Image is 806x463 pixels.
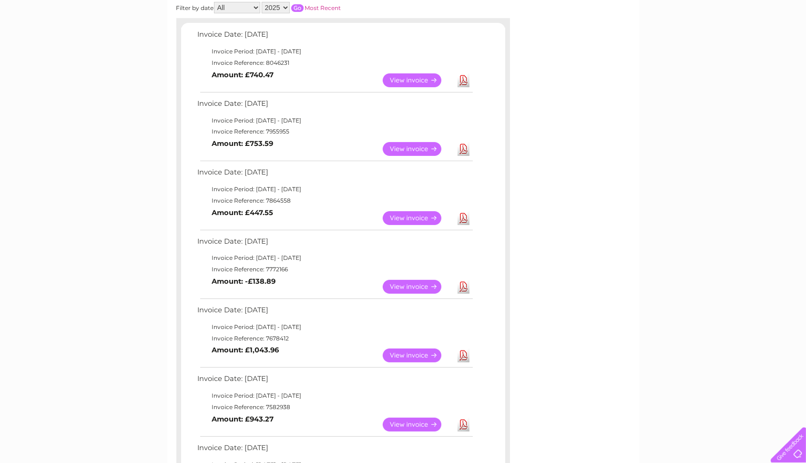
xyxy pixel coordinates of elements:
[626,5,692,17] a: 0333 014 3131
[195,46,474,57] td: Invoice Period: [DATE] - [DATE]
[212,208,274,217] b: Amount: £447.55
[383,349,453,362] a: View
[458,280,469,294] a: Download
[383,211,453,225] a: View
[195,195,474,206] td: Invoice Reference: 7864558
[458,142,469,156] a: Download
[195,252,474,264] td: Invoice Period: [DATE] - [DATE]
[458,73,469,87] a: Download
[212,415,274,423] b: Amount: £943.27
[195,390,474,401] td: Invoice Period: [DATE] - [DATE]
[458,349,469,362] a: Download
[195,115,474,126] td: Invoice Period: [DATE] - [DATE]
[212,277,276,286] b: Amount: -£138.89
[689,41,717,48] a: Telecoms
[195,442,474,459] td: Invoice Date: [DATE]
[723,41,737,48] a: Blog
[212,71,274,79] b: Amount: £740.47
[195,126,474,137] td: Invoice Reference: 7955955
[383,73,453,87] a: View
[195,166,474,184] td: Invoice Date: [DATE]
[195,28,474,46] td: Invoice Date: [DATE]
[383,418,453,432] a: View
[383,280,453,294] a: View
[195,184,474,195] td: Invoice Period: [DATE] - [DATE]
[195,235,474,253] td: Invoice Date: [DATE]
[383,142,453,156] a: View
[305,4,341,11] a: Most Recent
[176,2,427,13] div: Filter by date
[212,346,279,354] b: Amount: £1,043.96
[212,139,274,148] b: Amount: £753.59
[28,25,77,54] img: logo.png
[195,321,474,333] td: Invoice Period: [DATE] - [DATE]
[458,211,469,225] a: Download
[195,97,474,115] td: Invoice Date: [DATE]
[195,264,474,275] td: Invoice Reference: 7772166
[178,5,629,46] div: Clear Business is a trading name of Verastar Limited (registered in [GEOGRAPHIC_DATA] No. 3667643...
[662,41,683,48] a: Energy
[638,41,656,48] a: Water
[195,57,474,69] td: Invoice Reference: 8046231
[743,41,766,48] a: Contact
[195,372,474,390] td: Invoice Date: [DATE]
[458,418,469,432] a: Download
[775,41,797,48] a: Log out
[195,304,474,321] td: Invoice Date: [DATE]
[195,333,474,344] td: Invoice Reference: 7678412
[195,401,474,413] td: Invoice Reference: 7582938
